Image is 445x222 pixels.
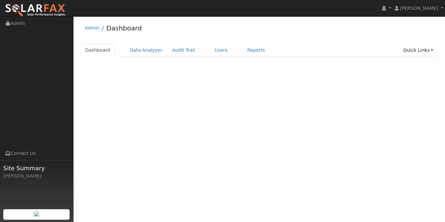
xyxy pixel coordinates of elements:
[106,24,142,32] a: Dashboard
[3,164,70,173] span: Site Summary
[242,44,270,56] a: Reports
[85,25,100,30] a: Admin
[5,4,66,17] img: SolarFax
[400,6,438,11] span: [PERSON_NAME]
[210,44,233,56] a: Users
[125,44,167,56] a: Data Analyzer
[167,44,200,56] a: Audit Trail
[398,44,438,56] a: Quick Links
[34,211,39,216] img: retrieve
[3,173,70,179] div: [PERSON_NAME]
[80,44,115,56] a: Dashboard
